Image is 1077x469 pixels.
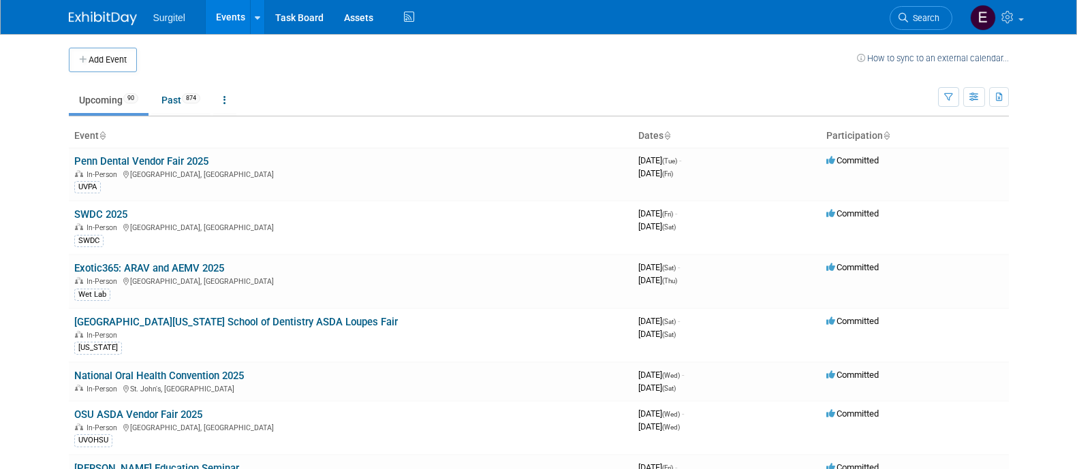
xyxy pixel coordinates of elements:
[87,331,121,340] span: In-Person
[75,423,83,430] img: In-Person Event
[638,370,684,380] span: [DATE]
[638,275,677,285] span: [DATE]
[638,316,680,326] span: [DATE]
[826,408,879,419] span: Committed
[182,93,200,103] span: 874
[638,168,673,178] span: [DATE]
[826,316,879,326] span: Committed
[664,130,670,141] a: Sort by Start Date
[638,155,681,165] span: [DATE]
[74,316,398,328] a: [GEOGRAPHIC_DATA][US_STATE] School of Dentistry ASDA Loupes Fair
[826,262,879,272] span: Committed
[662,157,677,165] span: (Tue)
[75,223,83,230] img: In-Person Event
[74,155,208,167] a: Penn Dental Vendor Fair 2025
[74,181,101,193] div: UVPA
[890,6,952,30] a: Search
[633,125,821,148] th: Dates
[662,331,676,338] span: (Sat)
[662,318,676,325] span: (Sat)
[87,277,121,286] span: In-Person
[662,423,680,431] span: (Wed)
[662,410,680,418] span: (Wed)
[74,342,122,354] div: [US_STATE]
[74,208,127,221] a: SWDC 2025
[75,277,83,284] img: In-Person Event
[678,316,680,326] span: -
[638,383,676,393] span: [DATE]
[682,408,684,419] span: -
[662,264,676,272] span: (Sat)
[69,12,137,25] img: ExhibitDay
[75,385,83,391] img: In-Person Event
[153,12,185,23] span: Surgitel
[638,262,680,272] span: [DATE]
[74,370,244,382] a: National Oral Health Convention 2025
[99,130,106,141] a: Sort by Event Name
[857,53,1009,63] a: How to sync to an external calendar...
[826,370,879,380] span: Committed
[74,168,627,179] div: [GEOGRAPHIC_DATA], [GEOGRAPHIC_DATA]
[123,93,138,103] span: 90
[87,385,121,393] span: In-Person
[908,13,939,23] span: Search
[638,208,677,219] span: [DATE]
[74,383,627,393] div: St. John's, [GEOGRAPHIC_DATA]
[69,125,633,148] th: Event
[74,221,627,232] div: [GEOGRAPHIC_DATA], [GEOGRAPHIC_DATA]
[682,370,684,380] span: -
[662,372,680,379] span: (Wed)
[638,329,676,339] span: [DATE]
[69,87,149,113] a: Upcoming90
[675,208,677,219] span: -
[75,170,83,177] img: In-Person Event
[74,421,627,432] div: [GEOGRAPHIC_DATA], [GEOGRAPHIC_DATA]
[678,262,680,272] span: -
[662,277,677,285] span: (Thu)
[638,421,680,432] span: [DATE]
[883,130,890,141] a: Sort by Participation Type
[679,155,681,165] span: -
[826,208,879,219] span: Committed
[87,423,121,432] span: In-Person
[970,5,996,31] img: Event Coordinator
[74,262,224,274] a: Exotic365: ARAV and AEMV 2025
[662,210,673,218] span: (Fri)
[662,385,676,392] span: (Sat)
[638,221,676,231] span: [DATE]
[826,155,879,165] span: Committed
[74,289,110,301] div: Wet Lab
[75,331,83,338] img: In-Person Event
[662,223,676,231] span: (Sat)
[74,408,202,421] a: OSU ASDA Vendor Fair 2025
[821,125,1009,148] th: Participation
[151,87,210,113] a: Past874
[74,275,627,286] div: [GEOGRAPHIC_DATA], [GEOGRAPHIC_DATA]
[638,408,684,419] span: [DATE]
[74,235,104,247] div: SWDC
[74,434,112,447] div: UVOHSU
[69,48,137,72] button: Add Event
[87,170,121,179] span: In-Person
[87,223,121,232] span: In-Person
[662,170,673,178] span: (Fri)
